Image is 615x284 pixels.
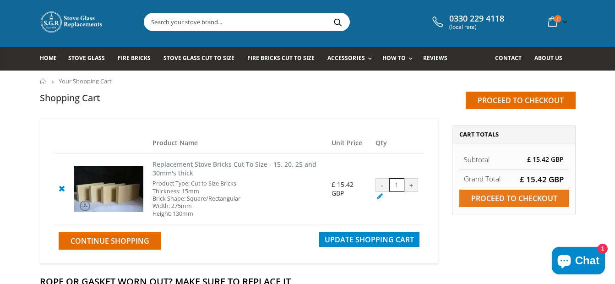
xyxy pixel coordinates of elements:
[327,54,365,62] span: Accessories
[382,47,417,71] a: How To
[59,232,161,250] a: Continue Shopping
[459,130,499,138] span: Cart Totals
[430,14,504,30] a: 0330 229 4118 (local rate)
[520,174,564,185] span: £ 15.42 GBP
[59,77,112,85] span: Your Shopping Cart
[464,155,490,164] span: Subtotal
[247,54,315,62] span: Fire Bricks Cut To Size
[148,133,327,153] th: Product Name
[495,47,528,71] a: Contact
[118,54,151,62] span: Fire Bricks
[332,180,354,197] span: £ 15.42 GBP
[68,54,105,62] span: Stove Glass
[527,155,564,164] span: £ 15.42 GBP
[534,47,569,71] a: About us
[118,47,158,71] a: Fire Bricks
[554,15,561,22] span: 1
[71,236,149,246] span: Continue Shopping
[466,92,576,109] input: Proceed to checkout
[423,47,454,71] a: Reviews
[449,24,504,30] span: (local rate)
[152,180,322,218] div: Product Type: Cut to Size Bricks Thickness: 15mm Brick Shape: Square/Rectangular Width: 275mm Hei...
[40,78,47,84] a: Home
[376,178,389,192] div: -
[40,92,100,104] h1: Shopping Cart
[404,178,418,192] div: +
[382,54,406,62] span: How To
[152,160,316,177] a: Replacement Stove Bricks Cut To Size - 15, 20, 25 and 30mm's thick
[449,14,504,24] span: 0330 229 4118
[144,13,452,31] input: Search your stove brand...
[319,232,419,247] button: Update Shopping Cart
[40,11,104,33] img: Stove Glass Replacement
[325,235,414,245] span: Update Shopping Cart
[74,166,144,212] img: Replacement Stove Bricks Cut To Size - 15, 20, 25 and 30mm's thick - Brick Pool #1
[459,190,569,207] input: Proceed to checkout
[371,133,424,153] th: Qty
[328,13,348,31] button: Search
[534,54,562,62] span: About us
[544,13,569,31] a: 1
[247,47,321,71] a: Fire Bricks Cut To Size
[495,54,522,62] span: Contact
[327,47,376,71] a: Accessories
[327,133,371,153] th: Unit Price
[549,247,608,277] inbox-online-store-chat: Shopify online store chat
[464,174,501,183] strong: Grand Total
[68,47,112,71] a: Stove Glass
[163,47,241,71] a: Stove Glass Cut To Size
[40,47,64,71] a: Home
[40,54,57,62] span: Home
[423,54,447,62] span: Reviews
[163,54,234,62] span: Stove Glass Cut To Size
